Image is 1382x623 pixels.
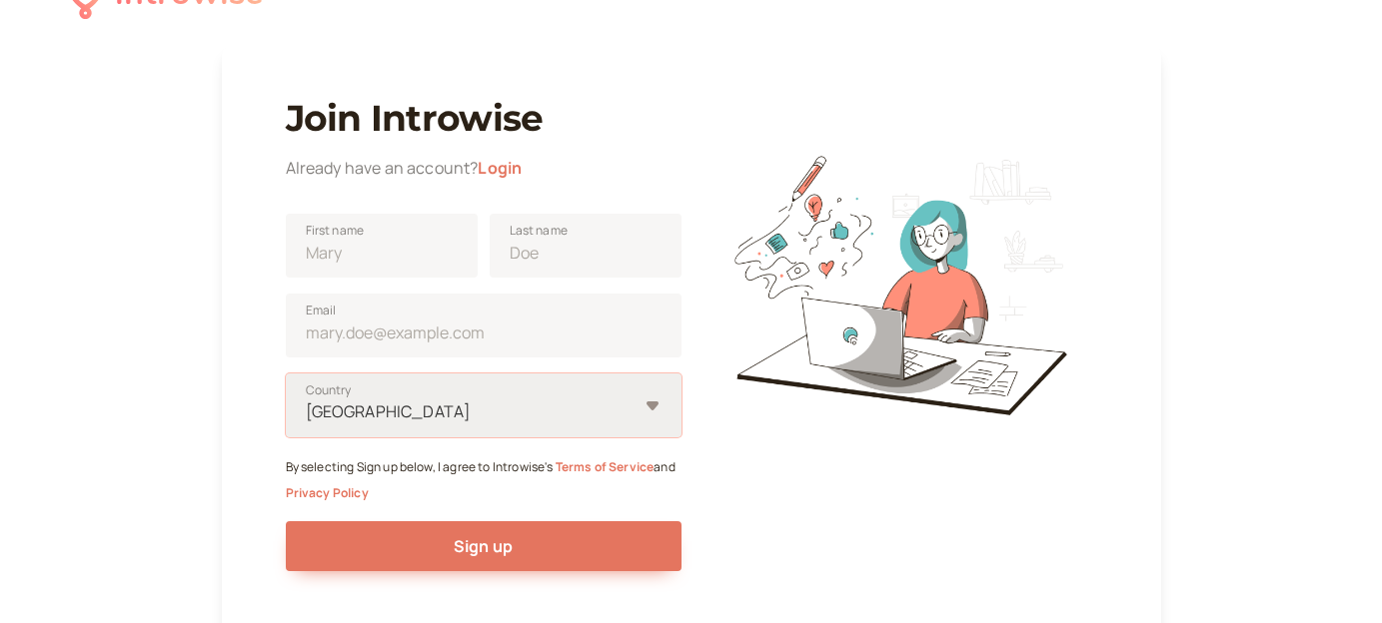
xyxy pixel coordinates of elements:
[286,458,676,501] small: By selecting Sign up below, I agree to Introwise's and
[286,294,682,357] input: Email
[306,380,352,400] span: Country
[306,301,337,320] span: Email
[454,535,513,557] span: Sign up
[490,214,682,278] input: Last name
[306,221,365,241] span: First name
[510,221,568,241] span: Last name
[1282,527,1382,623] iframe: Chat Widget
[286,484,369,501] a: Privacy Policy
[286,156,682,182] div: Already have an account?
[286,97,682,140] h1: Join Introwise
[478,157,522,179] a: Login
[286,214,478,278] input: First name
[286,521,682,571] button: Sign up
[304,400,307,423] input: [GEOGRAPHIC_DATA]Country
[556,458,655,475] a: Terms of Service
